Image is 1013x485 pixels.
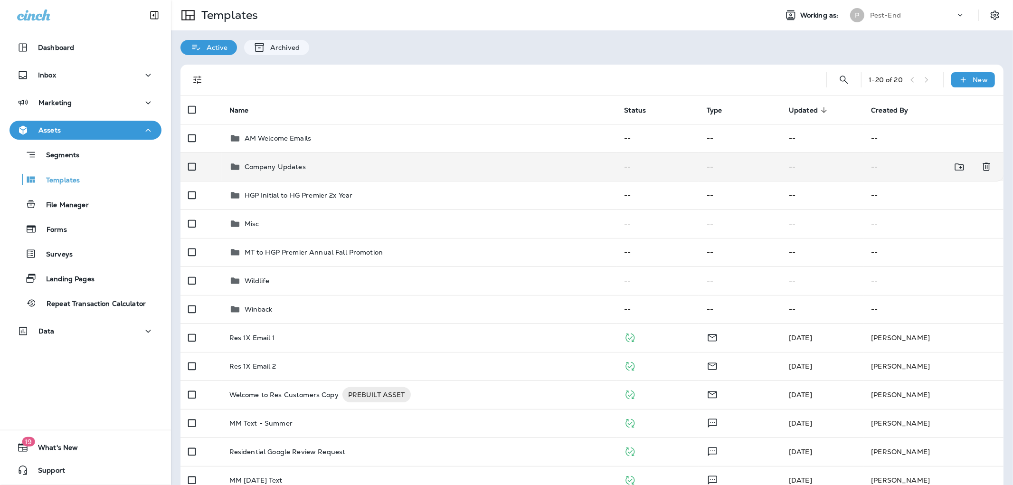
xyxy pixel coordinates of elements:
[37,151,79,161] p: Segments
[863,238,1004,266] td: --
[22,437,35,447] span: 19
[616,266,699,295] td: --
[869,76,903,84] div: 1 - 20 of 20
[229,448,346,456] p: Residential Google Review Request
[9,170,161,190] button: Templates
[38,71,56,79] p: Inbox
[834,70,853,89] button: Search Templates
[9,268,161,288] button: Landing Pages
[789,390,812,399] span: Courtney Carace
[707,106,735,114] span: Type
[616,295,699,323] td: --
[245,305,273,313] p: Winback
[9,144,161,165] button: Segments
[699,124,781,152] td: --
[616,152,699,181] td: --
[986,7,1004,24] button: Settings
[245,220,259,228] p: Misc
[624,361,636,370] span: Published
[707,106,722,114] span: Type
[245,248,383,256] p: MT to HGP Premier Annual Fall Promotion
[707,333,718,341] span: Email
[789,106,830,114] span: Updated
[699,266,781,295] td: --
[616,238,699,266] td: --
[707,390,718,398] span: Email
[342,390,411,399] span: PREBUILT ASSET
[863,323,1004,352] td: [PERSON_NAME]
[28,466,65,478] span: Support
[624,106,658,114] span: Status
[9,322,161,341] button: Data
[616,209,699,238] td: --
[863,409,1004,437] td: [PERSON_NAME]
[229,362,276,370] p: Res 1X Email 2
[38,44,74,51] p: Dashboard
[789,333,812,342] span: Courtney Carace
[871,106,920,114] span: Created By
[977,157,996,177] button: Delete
[9,38,161,57] button: Dashboard
[800,11,841,19] span: Working as:
[789,476,812,485] span: Courtney Carace
[863,181,1004,209] td: --
[781,266,863,295] td: --
[699,209,781,238] td: --
[624,447,636,455] span: Published
[198,8,258,22] p: Templates
[229,476,283,484] p: MM [DATE] Text
[229,106,261,114] span: Name
[850,8,864,22] div: P
[707,418,719,427] span: Text
[863,152,962,181] td: --
[789,447,812,456] span: Frank Carreno
[624,333,636,341] span: Published
[245,191,353,199] p: HGP Initial to HG Premier 2x Year
[188,70,207,89] button: Filters
[9,93,161,112] button: Marketing
[699,181,781,209] td: --
[37,300,146,309] p: Repeat Transaction Calculator
[781,124,863,152] td: --
[229,106,249,114] span: Name
[37,176,80,185] p: Templates
[38,126,61,134] p: Assets
[229,334,275,342] p: Res 1X Email 1
[624,106,646,114] span: Status
[265,44,300,51] p: Archived
[9,293,161,313] button: Repeat Transaction Calculator
[9,219,161,239] button: Forms
[9,194,161,214] button: File Manager
[202,44,227,51] p: Active
[973,76,988,84] p: New
[699,238,781,266] td: --
[342,387,411,402] div: PREBUILT ASSET
[624,390,636,398] span: Published
[38,99,72,106] p: Marketing
[9,438,161,457] button: 19What's New
[141,6,168,25] button: Collapse Sidebar
[37,250,73,259] p: Surveys
[37,275,95,284] p: Landing Pages
[950,157,969,177] button: Move to folder
[9,461,161,480] button: Support
[707,475,719,484] span: Text
[707,361,718,370] span: Email
[863,266,1004,295] td: --
[9,121,161,140] button: Assets
[9,244,161,264] button: Surveys
[245,134,311,142] p: AM Welcome Emails
[616,181,699,209] td: --
[863,380,1004,409] td: [PERSON_NAME]
[789,362,812,371] span: Courtney Carace
[863,295,1004,323] td: --
[781,295,863,323] td: --
[9,66,161,85] button: Inbox
[245,277,269,285] p: Wildlife
[789,419,812,428] span: Frank Carreno
[870,11,901,19] p: Pest-End
[699,295,781,323] td: --
[229,387,339,402] p: Welcome to Res Customers Copy
[229,419,293,427] p: MM Text - Summer
[37,226,67,235] p: Forms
